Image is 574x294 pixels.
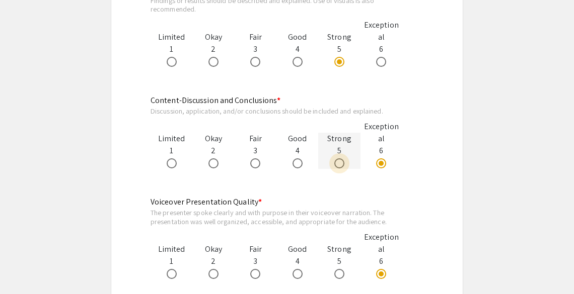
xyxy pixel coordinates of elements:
[235,243,276,279] div: 3
[361,231,402,279] div: 6
[192,133,234,169] div: 2
[151,107,402,116] div: Discussion, application, and/or conclusions should be included and explained.
[192,31,234,43] div: Okay
[235,31,276,67] div: 3
[235,133,276,145] div: Fair
[276,133,318,169] div: 4
[8,249,43,286] iframe: Chat
[361,231,402,255] div: Exceptional
[151,133,192,169] div: 1
[151,31,192,67] div: 1
[361,19,402,43] div: Exceptional
[192,243,234,279] div: 2
[192,243,234,255] div: Okay
[151,208,402,226] div: The presenter spoke clearly and with purpose in their voiceover narration. The presentation was w...
[235,31,276,43] div: Fair
[276,243,318,255] div: Good
[361,121,402,169] div: 6
[151,243,192,279] div: 1
[192,133,234,145] div: Okay
[318,133,360,145] div: Strong
[318,133,360,169] div: 5
[318,31,360,67] div: 5
[151,31,192,43] div: Limited
[151,133,192,145] div: Limited
[235,243,276,255] div: Fair
[235,133,276,169] div: 3
[151,197,262,207] mat-label: Voiceover Presentation Quality
[318,243,360,279] div: 5
[361,121,402,145] div: Exceptional
[318,243,360,255] div: Strong
[151,95,281,106] mat-label: Content-Discussion and Conclusions
[276,31,318,67] div: 4
[276,31,318,43] div: Good
[151,243,192,255] div: Limited
[276,133,318,145] div: Good
[361,19,402,67] div: 6
[276,243,318,279] div: 4
[192,31,234,67] div: 2
[318,31,360,43] div: Strong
